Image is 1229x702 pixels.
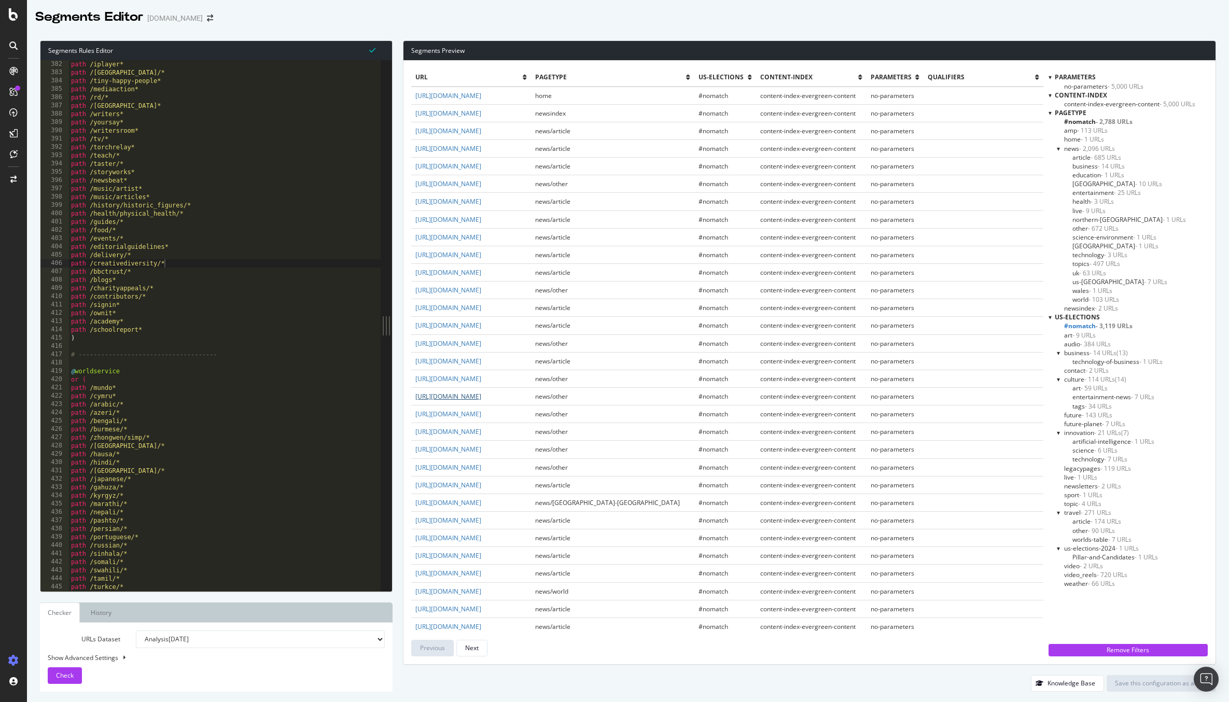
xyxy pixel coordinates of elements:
span: no-parameters [871,357,914,366]
div: 417 [40,350,69,359]
span: #nomatch [699,144,728,153]
span: - 14 URLs [1098,162,1125,171]
span: us-elections [699,73,748,81]
span: no-parameters [871,303,914,312]
span: news/article [535,162,570,171]
span: Click to filter us-elections on business and its children [1064,348,1116,357]
span: content-index-evergreen-content [760,339,856,348]
span: #nomatch [699,268,728,277]
span: - 3 URLs [1091,197,1114,206]
span: Click to filter pagetype on home [1064,135,1104,144]
span: content-index-evergreen-content [760,321,856,330]
span: no-parameters [871,233,914,242]
span: #nomatch [699,427,728,436]
span: #nomatch [699,286,728,294]
div: 409 [40,284,69,292]
span: content-index-evergreen-content [760,144,856,153]
span: - 59 URLs [1081,384,1108,392]
a: [URL][DOMAIN_NAME] [415,498,481,507]
span: Click to filter pagetype on news/world [1072,295,1119,304]
span: content-index-evergreen-content [760,162,856,171]
div: 385 [40,85,69,93]
span: Click to filter pagetype on amp [1064,126,1108,135]
div: 402 [40,226,69,234]
span: Click to filter us-elections on future [1064,411,1112,419]
span: Click to filter pagetype on news/article [1072,153,1121,162]
span: Click to filter pagetype on news/education [1072,171,1124,179]
span: news/article [535,127,570,135]
span: home [535,91,552,100]
span: Click to filter pagetype on news/business [1072,162,1125,171]
span: Check [56,671,74,680]
div: 427 [40,433,69,442]
span: content-index-evergreen-content [760,127,856,135]
span: news/article [535,268,570,277]
span: content-index-evergreen-content [760,109,856,118]
div: [DOMAIN_NAME] [147,13,203,23]
span: Click to filter us-elections on culture/tags [1072,402,1112,411]
span: #nomatch [699,445,728,454]
div: Segments Preview [403,41,1216,61]
span: Parameters [1055,73,1096,81]
a: [URL][DOMAIN_NAME] [415,445,481,454]
a: [URL][DOMAIN_NAME] [415,427,481,436]
span: content-index-evergreen-content [760,250,856,259]
div: Open Intercom Messenger [1194,667,1219,692]
span: - 1 URLs [1074,473,1097,482]
span: - 1 URLs [1079,490,1102,499]
span: - 3,119 URLs [1096,321,1133,330]
span: content-index-evergreen-content [760,374,856,383]
span: Click to filter us-elections on future-planet [1064,419,1125,428]
span: Click to filter us-elections on business/technology-of-business [1072,357,1163,366]
a: [URL][DOMAIN_NAME] [415,162,481,171]
span: Click to filter pagetype on news/wales [1072,286,1112,295]
div: 406 [40,259,69,268]
span: #nomatch [699,233,728,242]
span: news/other [535,410,568,418]
div: 414 [40,326,69,334]
a: [URL][DOMAIN_NAME] [415,569,481,578]
span: - 1 URLs [1139,357,1163,366]
span: newsindex [535,109,566,118]
span: Click to filter us-elections on audio [1064,340,1111,348]
div: 386 [40,93,69,102]
span: Click to filter us-elections on innovation/artificial-intelligence [1072,437,1154,446]
div: 428 [40,442,69,450]
span: #nomatch [699,463,728,472]
span: Click to filter pagetype on news/live [1072,206,1106,215]
div: 418 [40,359,69,367]
div: 426 [40,425,69,433]
div: 387 [40,102,69,110]
span: Click to filter us-elections on culture and its children [1064,375,1115,384]
div: 394 [40,160,69,168]
span: no-parameters [871,179,914,188]
span: - 119 URLs [1100,464,1131,473]
span: content-index-evergreen-content [760,427,856,436]
span: #nomatch [699,481,728,489]
label: URLs Dataset [40,630,128,648]
span: news/article [535,303,570,312]
span: #nomatch [699,215,728,224]
span: news/[GEOGRAPHIC_DATA]-[GEOGRAPHIC_DATA] [535,498,680,507]
span: - 6 URLs [1094,446,1118,455]
span: #nomatch [699,162,728,171]
div: 403 [40,234,69,243]
a: [URL][DOMAIN_NAME] [415,303,481,312]
span: no-parameters [871,215,914,224]
span: no-parameters [871,109,914,118]
div: 397 [40,185,69,193]
span: no-parameters [871,250,914,259]
span: no-parameters [871,463,914,472]
div: 431 [40,467,69,475]
span: Click to filter pagetype on news/uk [1072,269,1106,277]
span: Click to filter Parameters on no-parameters [1064,82,1143,91]
span: no-parameters [871,410,914,418]
button: Check [48,667,82,684]
span: content-index-evergreen-content [760,410,856,418]
span: content-index-evergreen-content [760,303,856,312]
span: - 672 URLs [1088,224,1119,233]
span: qualifiers [928,73,1035,81]
span: Parameters [871,73,915,81]
span: no-parameters [871,481,914,489]
span: url [415,73,523,81]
